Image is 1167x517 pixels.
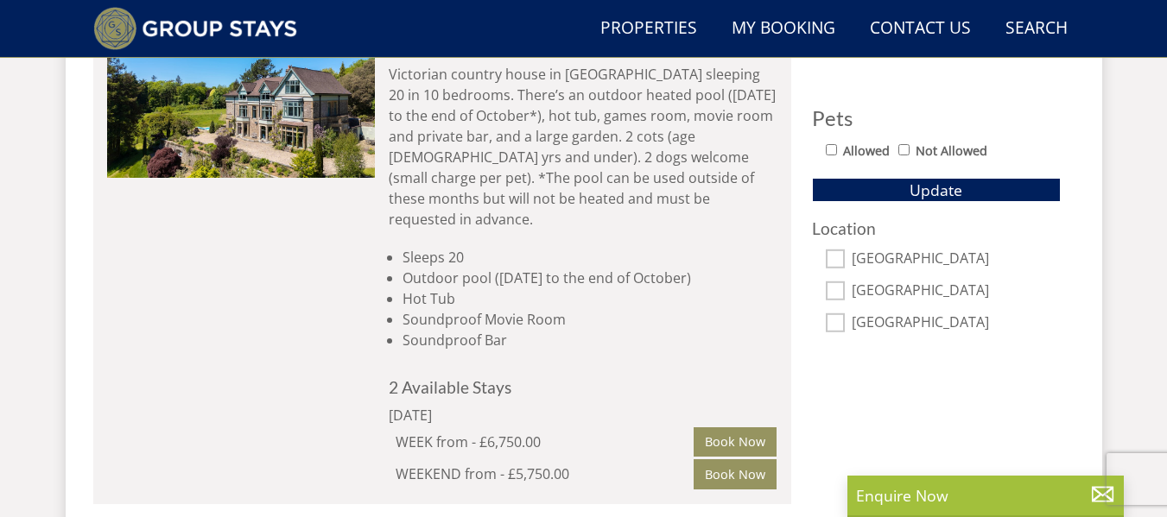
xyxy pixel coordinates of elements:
[396,432,694,452] div: WEEK from - £6,750.00
[403,309,777,330] li: Soundproof Movie Room
[916,142,987,161] label: Not Allowed
[812,178,1061,202] button: Update
[403,330,777,350] li: Soundproof Bar
[403,288,777,309] li: Hot Tub
[999,9,1075,48] a: Search
[389,64,777,230] p: Victorian country house in [GEOGRAPHIC_DATA] sleeping 20 in 10 bedrooms. There’s an outdoor heate...
[93,7,298,50] img: Group Stays
[852,250,1061,269] label: [GEOGRAPHIC_DATA]
[396,463,694,484] div: WEEKEND from - £5,750.00
[694,459,777,489] a: Book Now
[403,268,777,288] li: Outdoor pool ([DATE] to the end of October)
[389,405,622,426] div: [DATE]
[856,484,1115,507] p: Enquire Now
[843,142,890,161] label: Allowed
[694,427,777,457] a: Book Now
[725,9,842,48] a: My Booking
[812,219,1061,237] h3: Location
[389,378,777,396] h4: 2 Available Stays
[852,314,1061,333] label: [GEOGRAPHIC_DATA]
[403,247,777,268] li: Sleeps 20
[107,4,375,177] a: 5★ Rated
[852,282,1061,301] label: [GEOGRAPHIC_DATA]
[910,180,962,200] span: Update
[812,107,1061,129] h3: Pets
[863,9,978,48] a: Contact Us
[107,4,375,177] img: kennard-hall-vacation-holiday-home-devon-sleeps-13.original.jpg
[593,9,704,48] a: Properties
